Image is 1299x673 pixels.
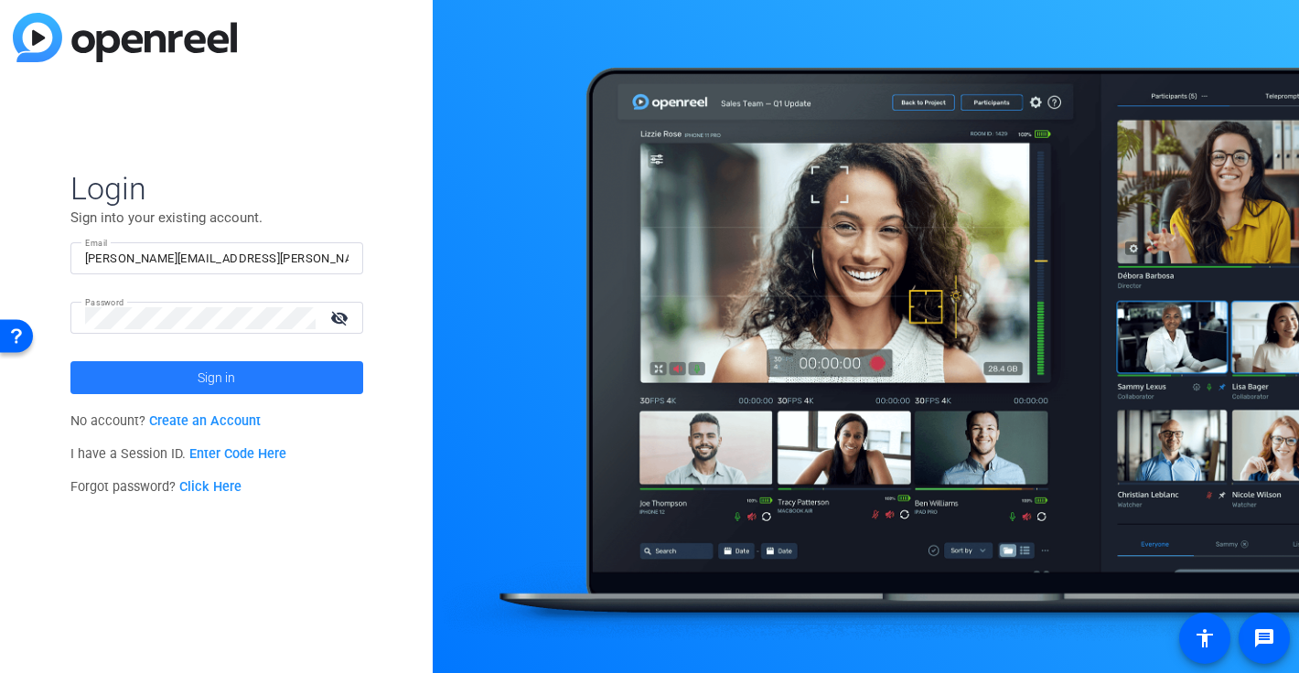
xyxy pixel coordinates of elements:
[149,413,261,429] a: Create an Account
[85,297,124,307] mat-label: Password
[70,361,363,394] button: Sign in
[70,208,363,228] p: Sign into your existing account.
[319,304,363,331] mat-icon: visibility_off
[13,13,237,62] img: blue-gradient.svg
[70,479,242,495] span: Forgot password?
[85,238,108,248] mat-label: Email
[198,355,235,401] span: Sign in
[179,479,242,495] a: Click Here
[189,446,286,462] a: Enter Code Here
[70,169,363,208] span: Login
[70,413,262,429] span: No account?
[70,446,287,462] span: I have a Session ID.
[85,248,349,270] input: Enter Email Address
[1253,627,1275,649] mat-icon: message
[1194,627,1216,649] mat-icon: accessibility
